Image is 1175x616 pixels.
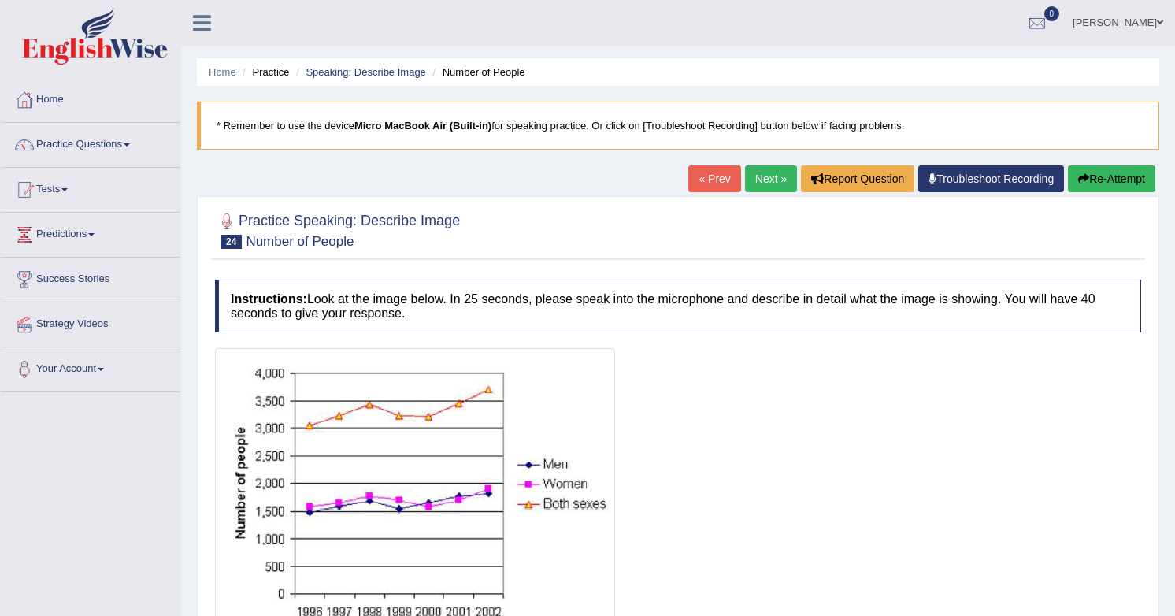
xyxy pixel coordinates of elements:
span: 0 [1044,6,1060,21]
a: Tests [1,168,180,207]
a: Home [1,78,180,117]
li: Number of People [428,65,524,80]
a: Success Stories [1,258,180,297]
li: Practice [239,65,289,80]
a: Troubleshoot Recording [918,165,1064,192]
b: Micro MacBook Air (Built-in) [354,120,491,132]
a: Strategy Videos [1,302,180,342]
button: Re-Attempt [1068,165,1155,192]
a: Predictions [1,213,180,252]
a: Practice Questions [1,123,180,162]
a: Your Account [1,347,180,387]
a: « Prev [688,165,740,192]
h4: Look at the image below. In 25 seconds, please speak into the microphone and describe in detail w... [215,280,1141,332]
h2: Practice Speaking: Describe Image [215,210,460,249]
a: Speaking: Describe Image [306,66,425,78]
blockquote: * Remember to use the device for speaking practice. Or click on [Troubleshoot Recording] button b... [197,102,1159,150]
small: Number of People [246,234,354,249]
span: 24 [221,235,242,249]
button: Report Question [801,165,914,192]
a: Home [209,66,236,78]
b: Instructions: [231,292,307,306]
a: Next » [745,165,797,192]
